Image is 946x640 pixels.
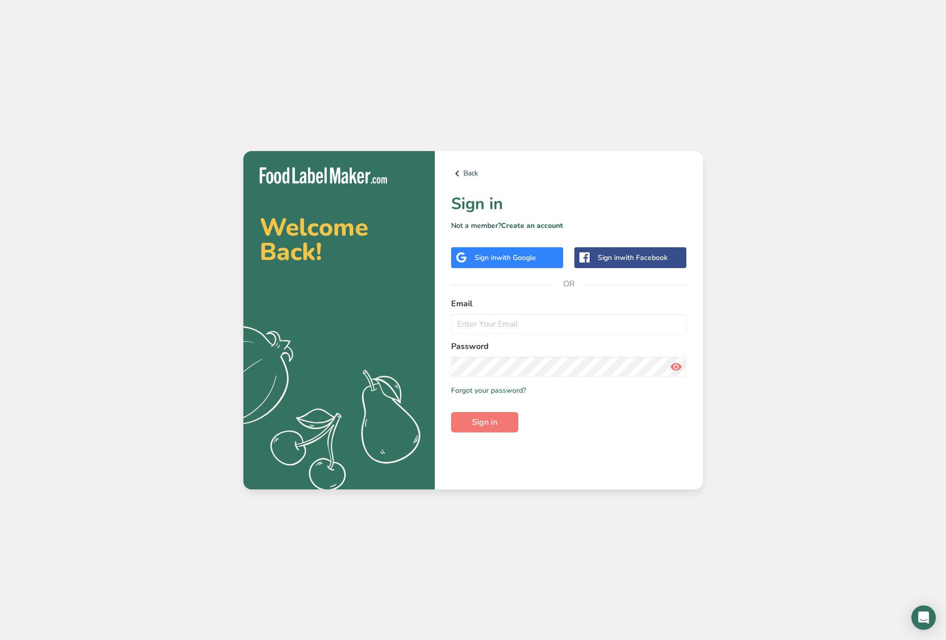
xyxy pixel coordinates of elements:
span: with Google [496,253,536,263]
input: Enter Your Email [451,314,687,334]
h2: Welcome Back! [260,215,419,264]
span: OR [553,269,584,299]
div: Sign in [475,252,536,263]
img: Food Label Maker [260,167,387,184]
div: Open Intercom Messenger [911,605,936,630]
h1: Sign in [451,192,687,216]
span: Sign in [472,416,497,428]
span: with Facebook [620,253,667,263]
a: Back [451,167,687,180]
button: Sign in [451,412,518,432]
label: Email [451,298,687,310]
div: Sign in [598,252,667,263]
a: Create an account [501,221,563,230]
a: Forgot your password? [451,385,526,396]
label: Password [451,340,687,353]
p: Not a member? [451,220,687,231]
